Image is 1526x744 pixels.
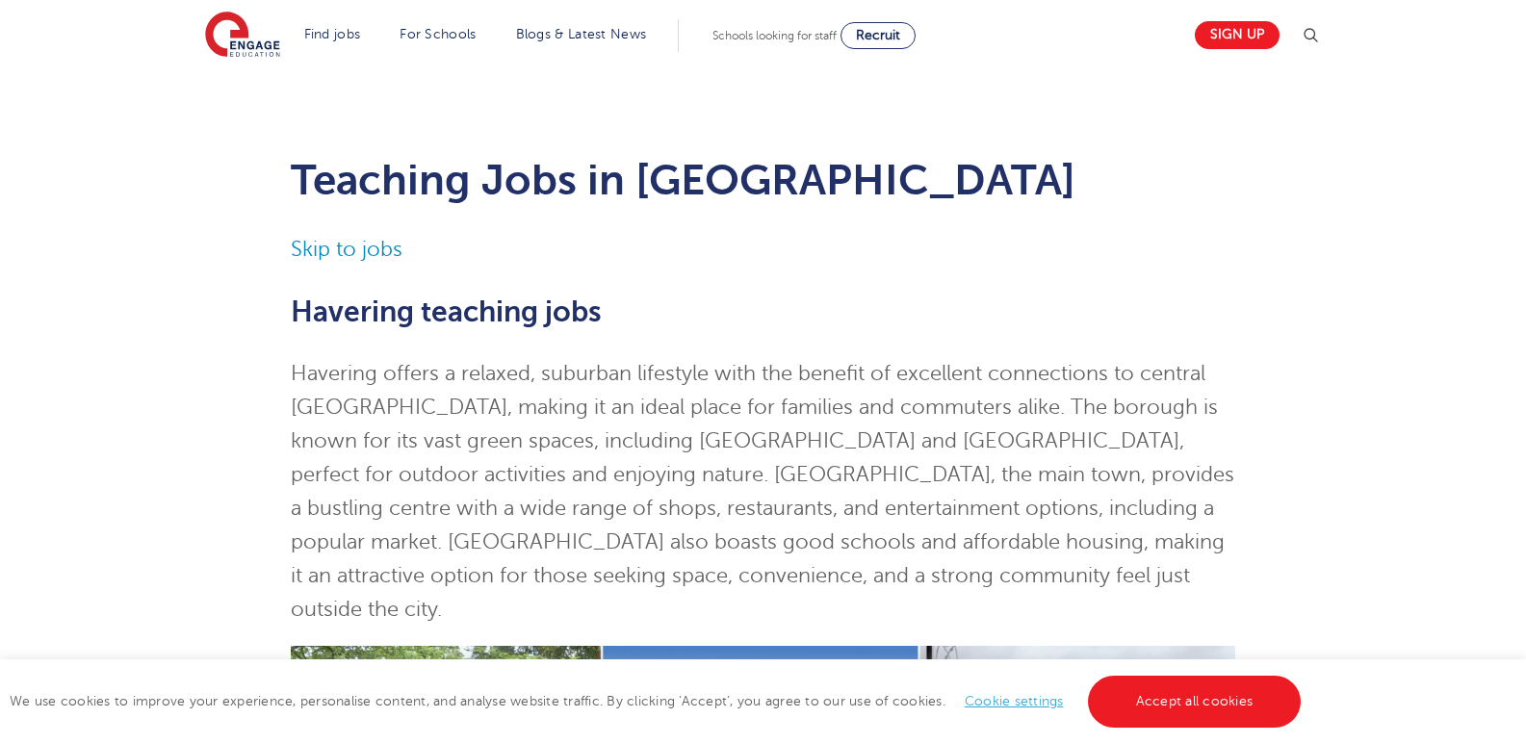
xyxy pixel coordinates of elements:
p: Havering offers a relaxed, suburban lifestyle with the benefit of excellent connections to centra... [291,357,1235,627]
a: Cookie settings [965,694,1064,708]
img: Engage Education [205,12,280,60]
span: Schools looking for staff [712,29,837,42]
a: Accept all cookies [1088,676,1302,728]
span: Recruit [856,28,900,42]
a: Recruit [841,22,916,49]
a: Find jobs [304,27,361,41]
a: Sign up [1195,21,1280,49]
a: Blogs & Latest News [516,27,647,41]
span: We use cookies to improve your experience, personalise content, and analyse website traffic. By c... [10,694,1306,708]
a: Skip to jobs [291,238,402,261]
h1: Teaching Jobs in [GEOGRAPHIC_DATA] [291,156,1235,204]
a: For Schools [400,27,476,41]
b: Havering teaching jobs [291,295,602,328]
